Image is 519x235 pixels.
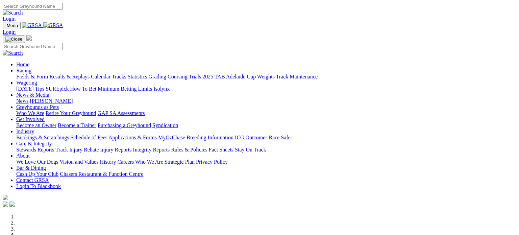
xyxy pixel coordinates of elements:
a: Schedule of Fees [70,135,107,140]
span: Menu [7,23,18,28]
a: Industry [16,128,34,134]
a: Greyhounds as Pets [16,104,59,110]
a: MyOzChase [158,135,185,140]
button: Toggle navigation [3,22,21,29]
a: Bookings & Scratchings [16,135,69,140]
a: Results & Replays [49,74,90,79]
a: Chasers Restaurant & Function Centre [60,171,143,177]
a: History [100,159,116,165]
a: How To Bet [70,86,97,92]
img: logo-grsa-white.png [26,35,32,41]
a: ICG Outcomes [235,135,267,140]
a: Calendar [91,74,110,79]
a: [PERSON_NAME] [30,98,73,104]
a: Login [3,29,16,35]
a: Race Safe [269,135,290,140]
a: Login To Blackbook [16,183,61,189]
a: Who We Are [135,159,163,165]
a: Tracks [112,74,126,79]
a: [DATE] Tips [16,86,44,92]
a: Isolynx [153,86,170,92]
div: Greyhounds as Pets [16,110,511,116]
a: Privacy Policy [196,159,228,165]
a: Stewards Reports [16,147,54,152]
a: Breeding Information [187,135,233,140]
a: Racing [16,68,31,73]
input: Search [3,43,63,50]
img: Close [5,37,22,42]
a: Retire Your Greyhound [46,110,96,116]
a: News & Media [16,92,49,98]
a: Trials [189,74,201,79]
a: Track Injury Rebate [55,147,99,152]
a: Strategic Plan [165,159,195,165]
a: Track Maintenance [276,74,318,79]
a: Bar & Dining [16,165,46,171]
a: Weights [257,74,275,79]
div: Industry [16,135,511,141]
a: Contact GRSA [16,177,49,183]
div: Get Involved [16,122,511,128]
button: Toggle navigation [3,36,25,43]
img: twitter.svg [9,202,15,207]
a: Purchasing a Greyhound [98,122,151,128]
div: Wagering [16,86,511,92]
a: Rules & Policies [171,147,207,152]
a: Minimum Betting Limits [98,86,152,92]
a: We Love Our Dogs [16,159,58,165]
a: 2025 TAB Adelaide Cup [202,74,256,79]
a: Get Involved [16,116,45,122]
a: Stay On Track [235,147,266,152]
a: Integrity Reports [133,147,170,152]
img: GRSA [43,22,63,28]
div: Care & Integrity [16,147,511,153]
a: Syndication [152,122,178,128]
a: GAP SA Assessments [98,110,145,116]
a: Become a Trainer [58,122,96,128]
a: Care & Integrity [16,141,52,146]
a: SUREpick [46,86,69,92]
a: Vision and Values [59,159,98,165]
a: Fields & Form [16,74,48,79]
img: Search [3,50,23,56]
img: facebook.svg [3,202,8,207]
div: About [16,159,511,165]
a: News [16,98,28,104]
a: Home [16,62,29,67]
a: Wagering [16,80,37,86]
div: Racing [16,74,511,80]
a: Who We Are [16,110,44,116]
a: Statistics [128,74,147,79]
a: Coursing [168,74,188,79]
a: Careers [117,159,134,165]
img: Search [3,10,23,16]
img: GRSA [22,22,42,28]
a: Grading [149,74,166,79]
a: Injury Reports [100,147,131,152]
div: News & Media [16,98,511,104]
div: Bar & Dining [16,171,511,177]
a: Applications & Forms [108,135,157,140]
a: About [16,153,30,159]
a: Fact Sheets [209,147,233,152]
img: logo-grsa-white.png [3,195,8,200]
a: Cash Up Your Club [16,171,58,177]
a: Become an Owner [16,122,56,128]
input: Search [3,3,63,10]
a: Login [3,16,16,22]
